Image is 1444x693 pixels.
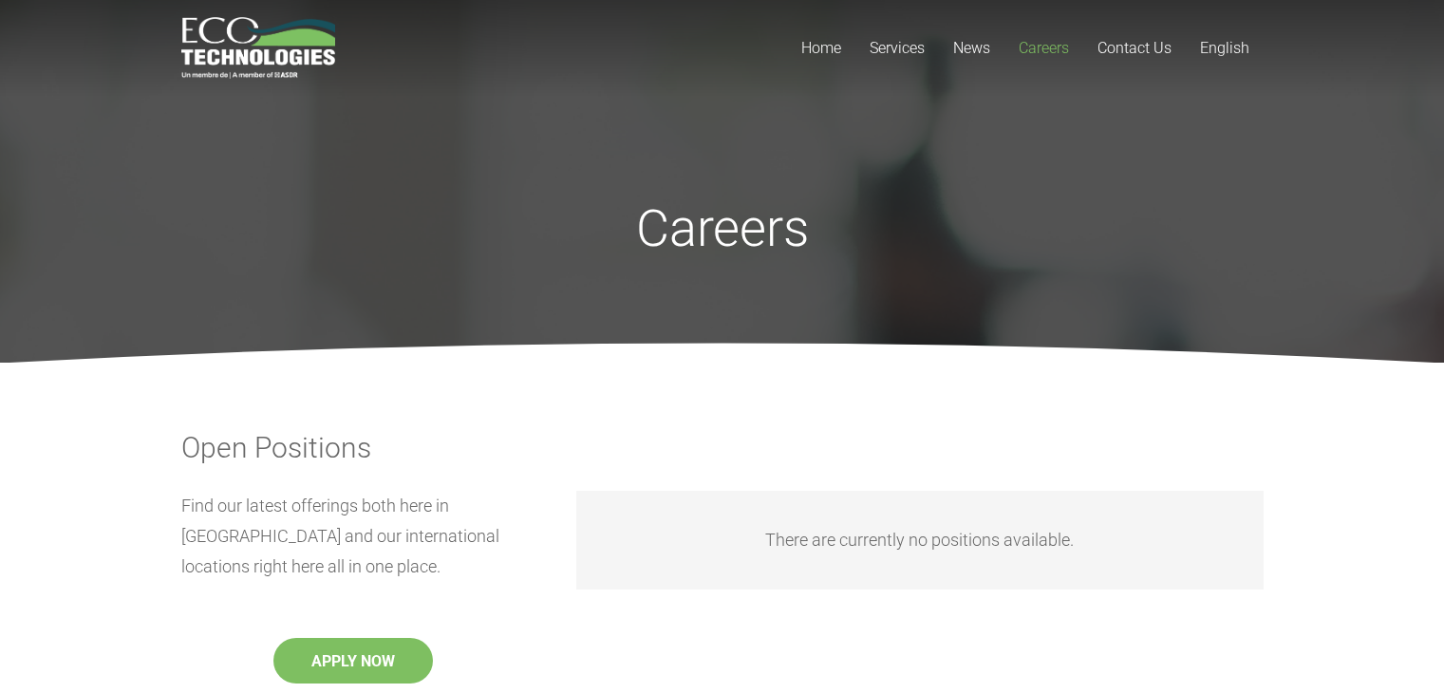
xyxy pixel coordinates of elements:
[181,431,1264,465] h3: Open Positions
[273,638,433,684] button: APPLY NOW
[396,198,1049,260] h1: Careers
[1019,39,1069,57] span: Careers
[870,39,925,57] span: Services
[801,39,841,57] span: Home
[953,39,990,57] span: News
[181,17,336,79] a: logo_EcoTech_ASDR_RGB
[1200,39,1249,57] span: English
[576,491,1264,590] div: There are currently no positions available.
[1097,39,1172,57] span: Contact Us
[181,491,525,582] p: Find our latest offerings both here in [GEOGRAPHIC_DATA] and our international locations right he...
